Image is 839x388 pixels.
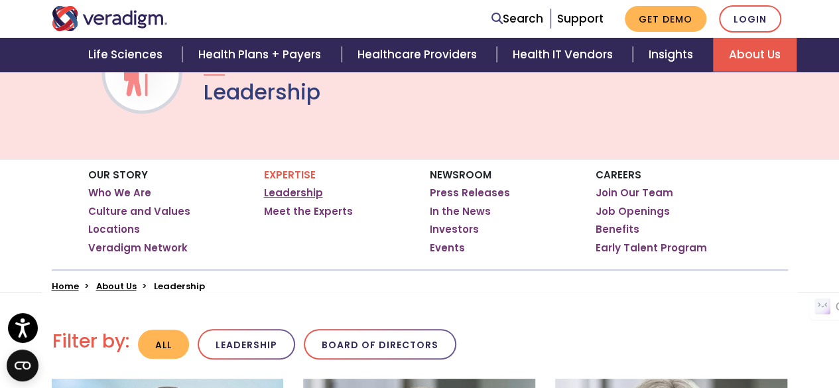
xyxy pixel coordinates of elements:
[430,186,510,200] a: Press Releases
[596,241,707,255] a: Early Talent Program
[52,280,79,292] a: Home
[7,350,38,381] button: Open CMP widget
[182,38,341,72] a: Health Plans + Payers
[304,329,456,360] button: Board of Directors
[596,205,670,218] a: Job Openings
[557,11,604,27] a: Support
[52,6,168,31] img: Veradigm logo
[430,205,491,218] a: In the News
[430,241,465,255] a: Events
[342,38,497,72] a: Healthcare Providers
[633,38,713,72] a: Insights
[88,186,151,200] a: Who We Are
[88,241,188,255] a: Veradigm Network
[713,38,797,72] a: About Us
[52,330,129,353] h2: Filter by:
[96,280,137,292] a: About Us
[198,329,295,360] button: Leadership
[204,80,320,105] h1: Leadership
[497,38,633,72] a: Health IT Vendors
[491,10,543,28] a: Search
[138,330,189,359] button: All
[72,38,182,72] a: Life Sciences
[596,223,639,236] a: Benefits
[88,223,140,236] a: Locations
[264,205,353,218] a: Meet the Experts
[430,223,479,236] a: Investors
[264,186,323,200] a: Leadership
[719,5,781,32] a: Login
[596,186,673,200] a: Join Our Team
[625,6,706,32] a: Get Demo
[88,205,190,218] a: Culture and Values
